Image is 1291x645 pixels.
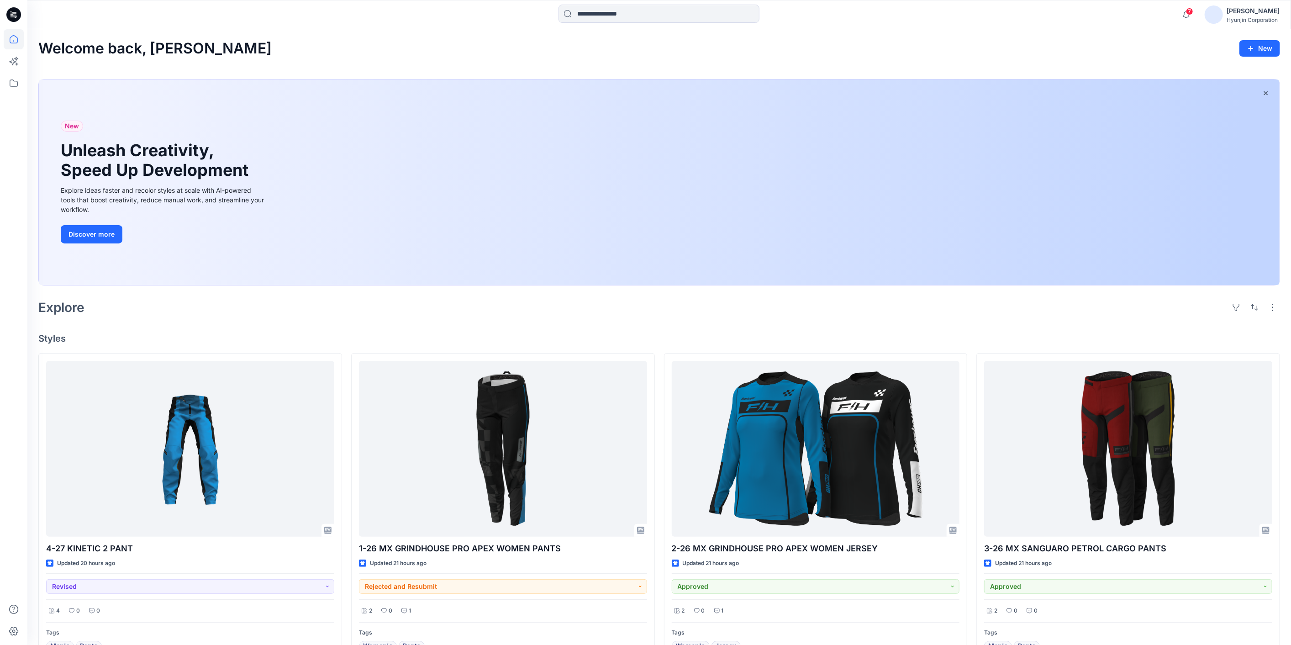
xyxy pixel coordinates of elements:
p: 0 [1014,606,1017,616]
h2: Explore [38,300,84,315]
h2: Welcome back, [PERSON_NAME] [38,40,272,57]
a: 4-27 KINETIC 2 PANT [46,361,334,537]
p: 4 [56,606,60,616]
img: avatar [1205,5,1223,24]
p: 0 [701,606,705,616]
p: 2 [994,606,997,616]
a: 1-26 MX GRINDHOUSE PRO APEX WOMEN PANTS [359,361,647,537]
span: New [65,121,79,132]
p: 0 [96,606,100,616]
p: Updated 20 hours ago [57,559,115,568]
button: New [1239,40,1280,57]
p: 2 [369,606,372,616]
a: 2-26 MX GRINDHOUSE PRO APEX WOMEN JERSEY [672,361,960,537]
button: Discover more [61,225,122,243]
p: Tags [984,628,1272,638]
span: 7 [1186,8,1193,15]
p: 0 [389,606,392,616]
p: Tags [46,628,334,638]
div: [PERSON_NAME] [1227,5,1280,16]
p: 4-27 KINETIC 2 PANT [46,542,334,555]
p: 1 [722,606,724,616]
h4: Styles [38,333,1280,344]
p: Tags [672,628,960,638]
p: 3-26 MX SANGUARO PETROL CARGO PANTS [984,542,1272,555]
p: 0 [1034,606,1038,616]
p: Updated 21 hours ago [995,559,1052,568]
p: 1 [409,606,411,616]
div: Hyunjin Corporation [1227,16,1280,23]
a: Discover more [61,225,266,243]
p: Updated 21 hours ago [683,559,739,568]
p: 1-26 MX GRINDHOUSE PRO APEX WOMEN PANTS [359,542,647,555]
a: 3-26 MX SANGUARO PETROL CARGO PANTS [984,361,1272,537]
p: 2-26 MX GRINDHOUSE PRO APEX WOMEN JERSEY [672,542,960,555]
p: 0 [76,606,80,616]
p: Tags [359,628,647,638]
h1: Unleash Creativity, Speed Up Development [61,141,253,180]
div: Explore ideas faster and recolor styles at scale with AI-powered tools that boost creativity, red... [61,185,266,214]
p: Updated 21 hours ago [370,559,427,568]
p: 2 [682,606,685,616]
